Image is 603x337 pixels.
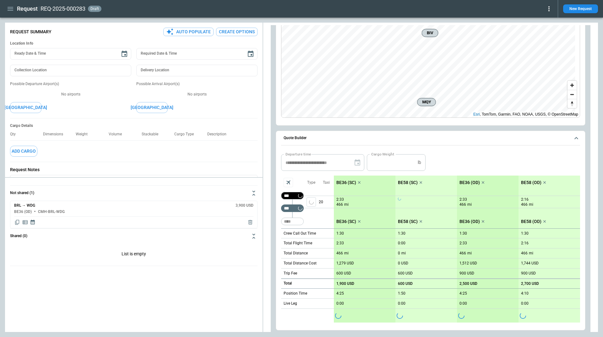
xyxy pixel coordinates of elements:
[521,301,529,306] p: 0:00
[521,271,536,276] p: 900 USD
[334,176,580,323] div: scrollable content
[459,241,467,246] p: 2:33
[459,271,474,276] p: 900 USD
[398,281,413,286] p: 600 USD
[10,234,27,238] h6: Shared (0)
[284,271,297,276] p: Trip Fee
[10,167,258,172] p: Request Notes
[14,204,35,208] h6: BRL → WDG
[398,301,405,306] p: 0:00
[473,111,578,117] div: , TomTom, Garmin, FAO, NOAA, USGS, © OpenStreetMap
[420,99,433,105] span: MQY
[459,301,467,306] p: 0:00
[10,41,258,46] h6: Location Info
[336,197,344,202] p: 2:33
[307,197,316,207] button: left aligned
[76,132,93,137] p: Weight
[118,48,131,60] button: Choose date
[521,202,528,207] p: 466
[10,244,258,266] div: Not shared (1)
[398,219,418,224] p: BE58 (SC)
[529,202,533,207] p: mi
[568,99,577,108] button: Reset bearing to north
[307,180,315,185] p: Type
[336,301,344,306] p: 0:00
[521,251,528,256] p: 466
[285,151,311,157] label: Departure time
[281,218,304,225] div: Too short
[284,281,292,285] h6: Total
[521,261,539,266] p: 1,744 USD
[459,197,467,202] p: 2:33
[281,154,580,323] div: Quote Builder
[563,4,598,13] button: New Request
[109,132,127,137] p: Volume
[459,291,467,296] p: 4:25
[336,291,344,296] p: 4:25
[336,202,343,207] p: 466
[207,132,231,137] p: Description
[521,241,529,246] p: 2:16
[459,261,477,266] p: 1,512 USD
[398,271,413,276] p: 600 USD
[425,30,436,36] span: BIV
[336,231,344,236] p: 1:30
[398,180,418,185] p: BE58 (SC)
[281,192,304,199] div: Not found
[284,261,317,266] p: Total Distance Cost
[323,180,330,185] p: Taxi
[336,180,356,185] p: BE36 (SC)
[43,132,68,137] p: Dimensions
[336,281,354,286] p: 1,900 USD
[521,180,541,185] p: BE58 (OD)
[281,17,575,118] canvas: Map
[17,5,38,13] h1: Request
[136,102,168,113] button: [GEOGRAPHIC_DATA]
[30,219,35,226] span: Display quote schedule
[336,261,354,266] p: 1,279 USD
[10,29,52,35] p: Request Summary
[398,261,408,266] p: 0 USD
[10,132,21,137] p: Qty
[459,219,480,224] p: BE36 (OD)
[10,81,131,87] p: Possible Departure Airport(s)
[10,146,37,157] button: Add Cargo
[398,291,405,296] p: 1:50
[136,92,258,97] p: No airports
[398,251,400,256] p: 0
[284,251,308,256] p: Total Distance
[174,132,199,137] p: Cargo Type
[247,219,253,226] span: Delete quote
[344,202,349,207] p: mi
[467,202,472,207] p: mi
[459,231,467,236] p: 1:30
[284,291,307,296] p: Position Time
[284,178,293,187] span: Aircraft selection
[284,301,297,306] p: Live Leg
[473,112,480,117] a: Esri
[467,251,472,256] p: mi
[521,219,541,224] p: BE58 (OD)
[521,231,529,236] p: 1:30
[401,251,406,256] p: mi
[459,251,466,256] p: 466
[10,186,258,201] button: Not shared (1)
[521,197,529,202] p: 2:16
[10,191,34,195] h6: Not shared (1)
[336,271,351,276] p: 600 USD
[336,219,356,224] p: BE36 (SC)
[10,201,258,228] div: Not shared (1)
[136,81,258,87] p: Possible Arrival Airport(s)
[41,5,85,13] h2: REQ-2025-000283
[336,251,343,256] p: 466
[10,123,258,128] h6: Cargo Details
[163,28,214,36] button: Auto Populate
[281,204,304,212] div: Too short
[529,251,533,256] p: mi
[459,180,480,185] p: BE36 (OD)
[568,81,577,90] button: Zoom in
[284,136,307,140] h6: Quote Builder
[398,231,405,236] p: 1:30
[521,281,539,286] p: 2,700 USD
[142,132,163,137] p: Stackable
